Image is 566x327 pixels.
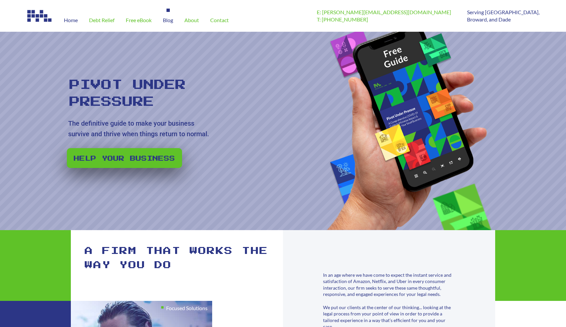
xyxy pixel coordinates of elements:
h1: Focused Solutions [166,306,208,311]
a: E: [PERSON_NAME][EMAIL_ADDRESS][DOMAIN_NAME] [317,9,451,15]
span: Free eBook [126,18,152,23]
span: About [184,18,199,23]
span: Blog [163,18,173,23]
a: Help your business [67,148,182,168]
a: Free eBook [120,9,157,32]
p: Serving [GEOGRAPHIC_DATA], Broward, and Dade [467,9,540,23]
rs-layer: Pivot Under Pressure [70,77,194,110]
h1: A firm that works the way you do [85,244,270,273]
a: About [179,9,205,32]
a: T: [PHONE_NUMBER] [317,16,368,22]
a: Debt Relief [83,9,120,32]
span: Contact [210,18,229,23]
a: Home [58,9,83,32]
rs-layer: The definitive guide to make your business survive and thrive when things return to normal. [68,118,214,139]
a: Blog [157,9,179,32]
span: Home [64,18,78,23]
a: Contact [205,9,234,32]
span: Debt Relief [89,18,115,23]
img: Image [26,9,53,23]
